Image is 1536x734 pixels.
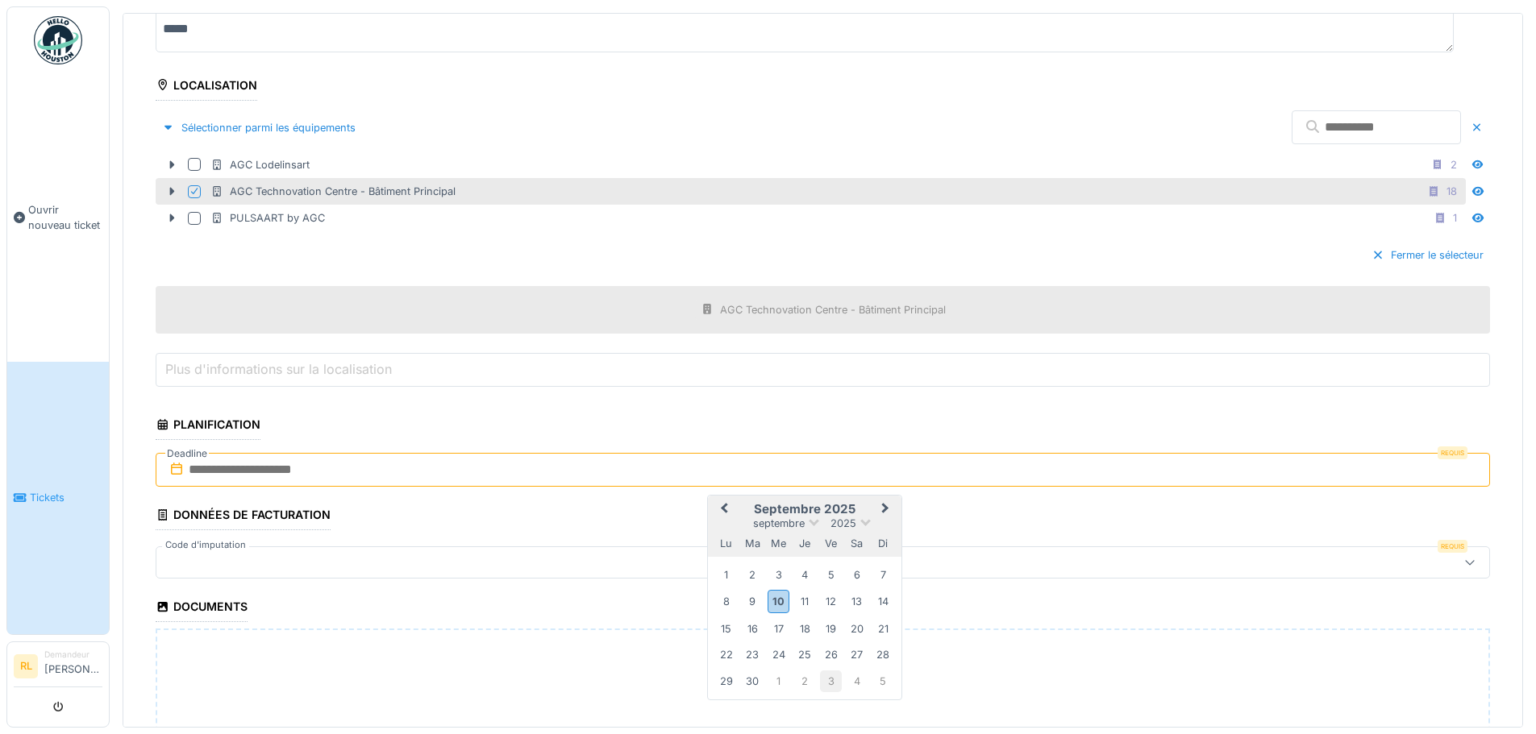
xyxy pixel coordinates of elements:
span: septembre [753,517,805,529]
div: Requis [1438,446,1467,459]
div: Choose mercredi 10 septembre 2025 [768,590,789,613]
div: Sélectionner parmi les équipements [156,117,362,139]
div: Choose samedi 6 septembre 2025 [846,564,868,586]
div: Choose lundi 15 septembre 2025 [715,618,737,640]
a: Ouvrir nouveau ticket [7,73,109,362]
div: Choose vendredi 19 septembre 2025 [820,618,842,640]
div: Choose mardi 9 septembre 2025 [742,591,764,612]
div: Choose samedi 27 septembre 2025 [846,644,868,666]
div: Choose dimanche 7 septembre 2025 [872,564,894,586]
div: lundi [715,533,737,554]
div: AGC Lodelinsart [210,157,310,172]
div: mercredi [768,533,789,554]
div: Documents [156,595,248,622]
div: Choose lundi 8 septembre 2025 [715,591,737,612]
a: Tickets [7,362,109,635]
div: samedi [846,533,868,554]
div: Choose dimanche 28 septembre 2025 [872,644,894,666]
div: Requis [1438,540,1467,553]
li: RL [14,654,38,678]
div: Choose samedi 13 septembre 2025 [846,591,868,612]
li: [PERSON_NAME] [44,649,102,683]
div: Choose lundi 22 septembre 2025 [715,644,737,666]
label: Code d'imputation [162,538,249,552]
div: Choose lundi 29 septembre 2025 [715,670,737,692]
div: Demandeur [44,649,102,661]
div: AGC Technovation Centre - Bâtiment Principal [720,302,946,317]
div: Planification [156,413,260,440]
div: Choose mardi 2 septembre 2025 [742,564,764,586]
div: Choose dimanche 14 septembre 2025 [872,591,894,612]
a: RL Demandeur[PERSON_NAME] [14,649,102,687]
div: Choose dimanche 21 septembre 2025 [872,618,894,640]
button: Previous Month [710,497,735,523]
div: Choose mercredi 3 septembre 2025 [768,564,789,586]
div: Choose vendredi 5 septembre 2025 [820,564,842,586]
div: Choose dimanche 5 octobre 2025 [872,670,894,692]
span: Ouvrir nouveau ticket [28,202,102,233]
div: Choose jeudi 18 septembre 2025 [793,618,815,640]
label: Plus d'informations sur la localisation [162,359,395,379]
div: Choose jeudi 2 octobre 2025 [793,670,815,692]
div: vendredi [820,533,842,554]
div: Choose vendredi 3 octobre 2025 [820,670,842,692]
div: Choose samedi 4 octobre 2025 [846,670,868,692]
div: jeudi [793,533,815,554]
div: Month septembre, 2025 [713,562,896,694]
img: Badge_color-CXgf-gQk.svg [34,16,82,64]
div: 18 [1447,184,1457,199]
div: dimanche [872,533,894,554]
div: Choose jeudi 11 septembre 2025 [793,591,815,612]
div: Choose mercredi 24 septembre 2025 [768,644,789,666]
div: Choose mardi 16 septembre 2025 [742,618,764,640]
span: 2025 [830,517,856,529]
div: Fermer le sélecteur [1365,244,1490,266]
h2: septembre 2025 [708,502,901,516]
div: Choose vendredi 12 septembre 2025 [820,591,842,612]
div: Choose jeudi 25 septembre 2025 [793,644,815,666]
div: Choose lundi 1 septembre 2025 [715,564,737,586]
div: Choose mercredi 1 octobre 2025 [768,670,789,692]
div: mardi [742,533,764,554]
div: 2 [1451,157,1457,172]
span: Tickets [30,490,102,505]
div: Données de facturation [156,503,331,530]
div: Localisation [156,73,257,101]
button: Next Month [874,497,900,523]
div: PULSAART by AGC [210,210,325,226]
div: AGC Technovation Centre - Bâtiment Principal [210,184,456,199]
div: Choose mercredi 17 septembre 2025 [768,618,789,640]
label: Deadline [165,445,209,462]
div: Choose samedi 20 septembre 2025 [846,618,868,640]
div: 1 [1453,210,1457,226]
div: Choose mardi 30 septembre 2025 [742,670,764,692]
div: Choose vendredi 26 septembre 2025 [820,644,842,666]
div: Choose jeudi 4 septembre 2025 [793,564,815,586]
div: Choose mardi 23 septembre 2025 [742,644,764,666]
